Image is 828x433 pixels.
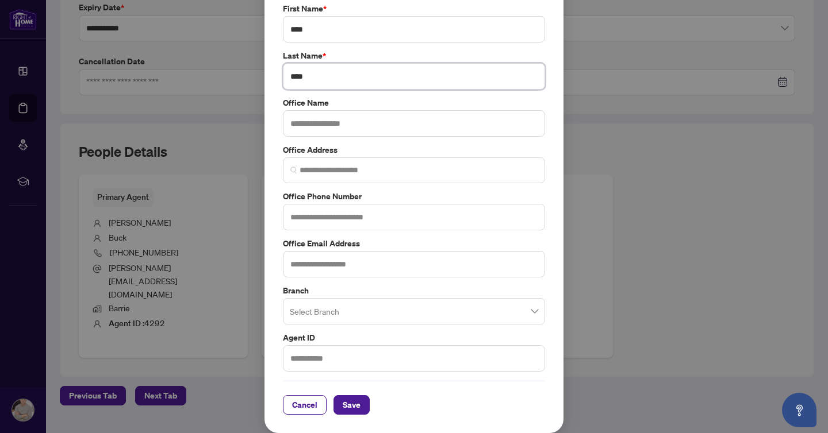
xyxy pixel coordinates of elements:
[292,396,317,414] span: Cancel
[290,167,297,173] img: search_icon
[283,144,545,156] label: Office Address
[283,190,545,203] label: Office Phone Number
[283,96,545,109] label: Office Name
[283,284,545,297] label: Branch
[283,237,545,250] label: Office Email Address
[283,49,545,62] label: Last Name
[343,396,361,414] span: Save
[283,2,545,15] label: First Name
[283,395,327,415] button: Cancel
[782,393,816,427] button: Open asap
[333,395,370,415] button: Save
[283,331,545,344] label: Agent ID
